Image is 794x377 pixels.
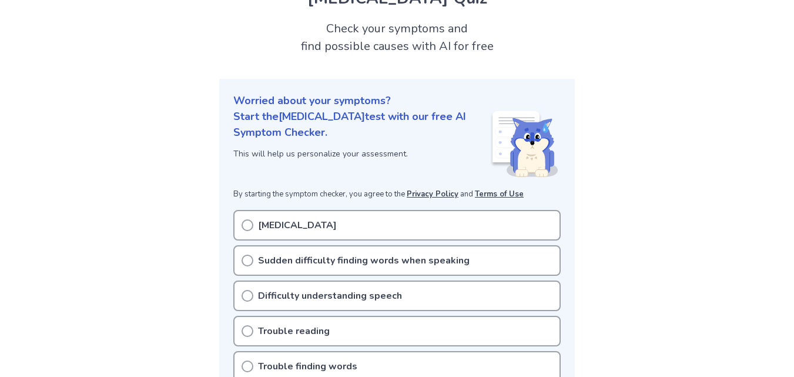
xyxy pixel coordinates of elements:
[258,359,357,373] p: Trouble finding words
[475,189,524,199] a: Terms of Use
[258,324,330,338] p: Trouble reading
[258,253,470,268] p: Sudden difficulty finding words when speaking
[233,109,490,141] p: Start the [MEDICAL_DATA] test with our free AI Symptom Checker.
[219,20,575,55] h2: Check your symptoms and find possible causes with AI for free
[233,93,561,109] p: Worried about your symptoms?
[490,111,558,177] img: Shiba
[258,289,402,303] p: Difficulty understanding speech
[258,218,337,232] p: [MEDICAL_DATA]
[407,189,458,199] a: Privacy Policy
[233,189,561,201] p: By starting the symptom checker, you agree to the and
[233,148,490,160] p: This will help us personalize your assessment.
